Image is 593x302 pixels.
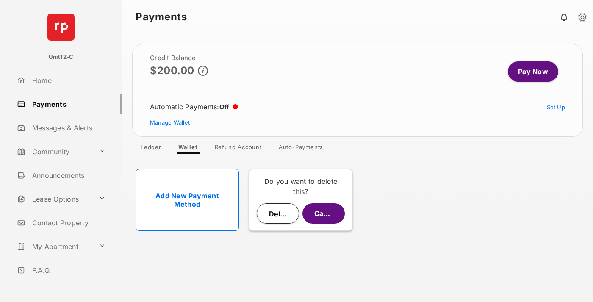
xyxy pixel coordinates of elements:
button: Delete [257,203,299,224]
a: Home [14,70,122,91]
div: Automatic Payments : [150,103,238,111]
strong: Payments [136,12,187,22]
a: Announcements [14,165,122,186]
a: My Apartment [14,236,95,257]
a: Lease Options [14,189,95,209]
a: Auto-Payments [272,144,330,154]
span: Off [219,103,230,111]
a: Wallet [172,144,205,154]
a: Manage Wallet [150,119,190,126]
a: Add New Payment Method [136,169,239,231]
button: Cancel [302,203,345,224]
span: Delete [269,210,291,218]
a: Set Up [547,104,565,111]
a: Refund Account [208,144,269,154]
img: svg+xml;base64,PHN2ZyB4bWxucz0iaHR0cDovL3d3dy53My5vcmcvMjAwMC9zdmciIHdpZHRoPSI2NCIgaGVpZ2h0PSI2NC... [47,14,75,41]
p: Do you want to delete this? [256,176,345,197]
p: $200.00 [150,65,194,76]
a: Messages & Alerts [14,118,122,138]
h2: Credit Balance [150,55,208,61]
p: Unit12-C [49,53,74,61]
a: Payments [14,94,122,114]
a: Community [14,141,95,162]
span: Cancel [314,209,337,218]
a: F.A.Q. [14,260,122,280]
a: Ledger [134,144,168,154]
a: Contact Property [14,213,122,233]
